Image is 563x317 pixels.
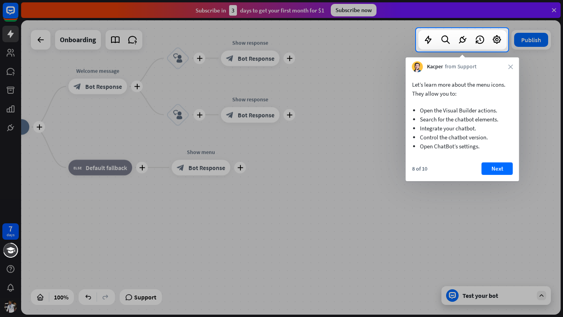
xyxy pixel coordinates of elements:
li: Integrate your chatbot. [420,124,505,133]
i: close [508,64,513,69]
li: Search for the chatbot elements. [420,115,505,124]
li: Open the Visual Builder actions. [420,106,505,115]
span: from Support [445,63,477,71]
li: Open ChatBot’s settings. [420,142,505,151]
button: Next [482,162,513,175]
div: 8 of 10 [412,165,427,172]
li: Control the chatbot version. [420,133,505,142]
span: Kacper [427,63,443,71]
button: Open LiveChat chat widget [6,3,30,27]
p: Let’s learn more about the menu icons. They allow you to: [412,80,513,98]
